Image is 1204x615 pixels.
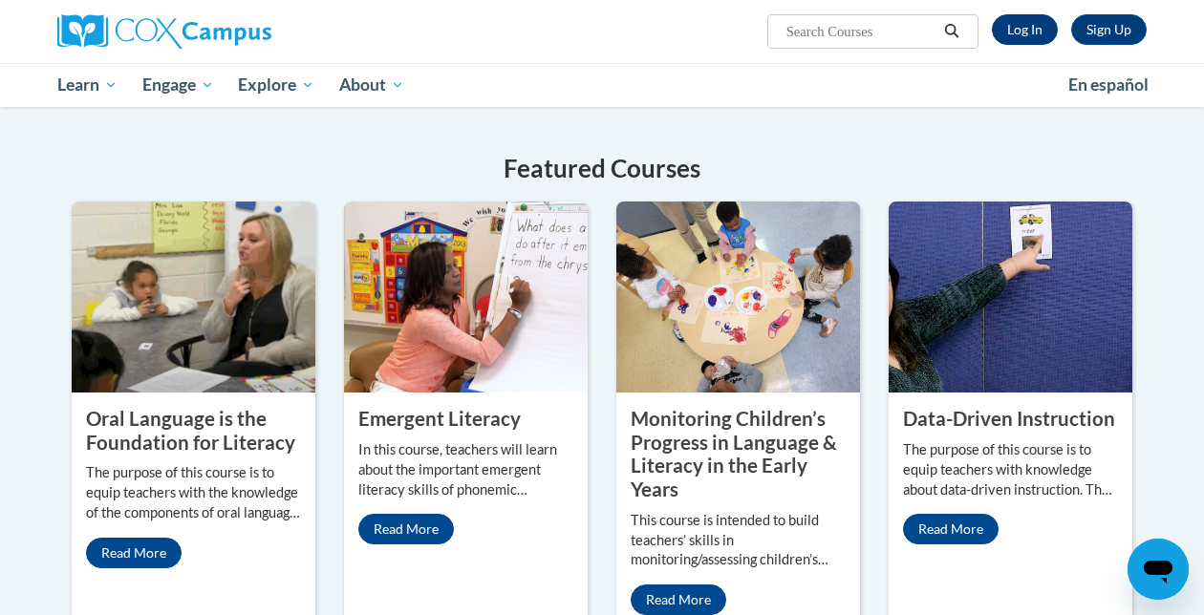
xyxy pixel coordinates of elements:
property: Oral Language is the Foundation for Literacy [86,407,295,454]
button: Search [937,20,966,43]
p: The purpose of this course is to equip teachers with the knowledge of the components of oral lang... [86,463,301,523]
a: Read More [631,584,726,615]
property: Monitoring Children’s Progress in Language & Literacy in the Early Years [631,407,837,500]
div: Main menu [43,63,1161,107]
p: This course is intended to build teachers’ skills in monitoring/assessing children’s developmenta... [631,511,846,571]
img: Emergent Literacy [344,201,588,392]
p: The purpose of this course is to equip teachers with knowledge about data-driven instruction. The... [903,440,1118,500]
a: Read More [903,514,999,544]
p: In this course, teachers will learn about the important emergent literacy skills of phonemic awar... [358,440,573,500]
img: Monitoring Children’s Progress in Language & Literacy in the Early Years [616,201,860,392]
iframe: Button to launch messaging window [1128,539,1189,600]
img: Oral Language is the Foundation for Literacy [72,201,315,392]
property: Emergent Literacy [358,407,521,430]
input: Search Courses [785,20,937,43]
a: Read More [86,538,182,568]
img: Data-Driven Instruction [889,201,1132,392]
span: Learn [57,74,118,96]
span: Explore [238,74,314,96]
a: Register [1071,14,1147,45]
a: About [327,63,417,107]
span: Engage [142,74,214,96]
a: Engage [130,63,226,107]
a: Learn [45,63,130,107]
h4: Featured Courses [72,150,1132,187]
span: About [339,74,404,96]
a: Read More [358,514,454,544]
a: En español [1056,65,1161,105]
span: En español [1068,74,1149,95]
a: Explore [226,63,327,107]
a: Log In [992,14,1058,45]
property: Data-Driven Instruction [903,407,1115,430]
a: Cox Campus [57,14,401,49]
img: Cox Campus [57,14,271,49]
